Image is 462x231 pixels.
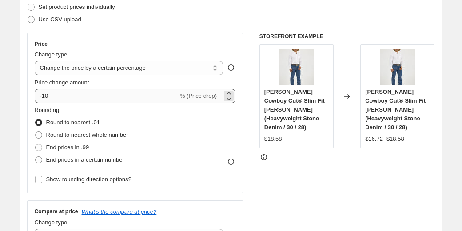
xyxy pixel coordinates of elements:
[46,144,89,151] span: End prices in .99
[365,88,426,131] span: [PERSON_NAME] Cowboy Cut® Slim Fit [PERSON_NAME] (Heavyweight Stone Denim / 30 / 28)
[35,40,48,48] h3: Price
[35,89,178,103] input: -15
[46,119,100,126] span: Round to nearest .01
[82,208,157,215] button: What's the compare at price?
[380,49,415,85] img: 936GSHD-HERO_80x.webp
[365,135,383,143] div: $16.72
[46,131,128,138] span: Round to nearest whole number
[35,79,89,86] span: Price change amount
[264,88,325,131] span: [PERSON_NAME] Cowboy Cut® Slim Fit [PERSON_NAME] (Heavyweight Stone Denim / 30 / 28)
[35,208,78,215] h3: Compare at price
[46,156,124,163] span: End prices in a certain number
[46,176,131,183] span: Show rounding direction options?
[180,92,217,99] span: % (Price drop)
[259,33,435,40] h6: STOREFRONT EXAMPLE
[279,49,314,85] img: 936GSHD-HERO_80x.webp
[39,4,115,10] span: Set product prices individually
[227,63,235,72] div: help
[35,51,68,58] span: Change type
[39,16,81,23] span: Use CSV upload
[35,219,68,226] span: Change type
[35,107,60,113] span: Rounding
[264,135,282,143] div: $18.58
[386,135,404,143] strike: $18.58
